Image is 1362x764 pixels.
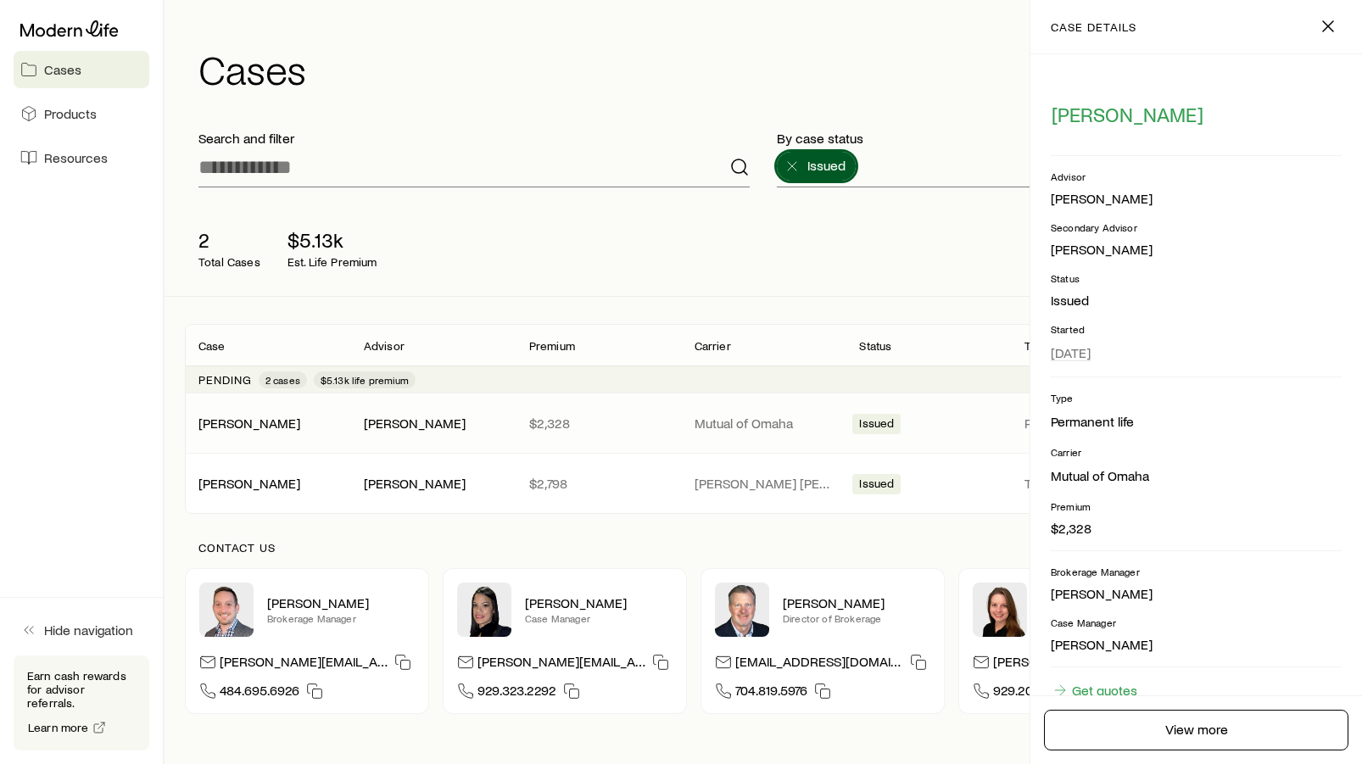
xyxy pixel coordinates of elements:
span: Hide navigation [44,622,133,639]
p: Premium [1051,499,1342,513]
div: [PERSON_NAME] [364,415,466,432]
p: Secondary Advisor [1051,220,1342,234]
span: Cases [44,61,81,78]
p: Carrier [695,339,731,353]
p: $5.13k [287,228,377,252]
p: Type [1024,339,1051,353]
li: Mutual of Omaha [1051,466,1342,486]
span: Issued [859,416,894,434]
p: case details [1051,20,1136,34]
p: Contact us [198,541,1328,555]
p: [PERSON_NAME][EMAIL_ADDRESS][DOMAIN_NAME] [220,653,388,676]
p: Brokerage Manager [267,611,415,625]
p: Director of Brokerage [783,611,930,625]
a: Resources [14,139,149,176]
p: $2,798 [529,475,667,492]
span: 704.819.5976 [735,682,807,705]
p: Premium [529,339,575,353]
p: $2,328 [1051,520,1342,537]
a: [PERSON_NAME] [198,475,300,491]
button: [PERSON_NAME] [1051,102,1204,128]
button: Hide navigation [14,611,149,649]
p: Est. Life Premium [287,255,377,269]
span: 929.209.8778 [993,682,1069,705]
p: Case Manager [525,611,673,625]
div: [PERSON_NAME] [364,475,466,493]
p: Mutual of Omaha [695,415,833,432]
p: [PERSON_NAME] [PERSON_NAME] [695,475,833,492]
p: Total Cases [198,255,260,269]
p: $2,328 [529,415,667,432]
p: [PERSON_NAME] [1051,585,1342,602]
span: Issued [859,477,894,494]
p: Advisor [364,339,405,353]
span: Products [44,105,97,122]
p: Permanent life [1024,415,1163,432]
span: 2 cases [265,373,300,387]
p: Carrier [1051,445,1342,459]
img: Brandon Parry [199,583,254,637]
span: 929.323.2292 [477,682,556,705]
p: Status [1051,271,1342,285]
p: Pending [198,373,252,387]
p: [PERSON_NAME] [783,594,930,611]
p: Term life [1024,475,1163,492]
a: View more [1044,710,1348,750]
p: Earn cash rewards for advisor referrals. [27,669,136,710]
p: Started [1051,322,1342,336]
p: Status [859,339,891,353]
div: Earn cash rewards for advisor referrals.Learn more [14,655,149,750]
span: Issued [807,157,846,174]
div: [PERSON_NAME] [198,475,300,493]
a: Products [14,95,149,132]
span: Learn more [28,722,89,733]
div: [PERSON_NAME] [1051,241,1153,259]
a: Cases [14,51,149,88]
p: Type [1051,391,1342,404]
p: [PERSON_NAME][EMAIL_ADDRESS][DOMAIN_NAME] [477,653,645,676]
p: 2 [198,228,260,252]
span: Resources [44,149,108,166]
a: [PERSON_NAME] [198,415,300,431]
p: By case status [777,130,1328,147]
span: $5.13k life premium [321,373,409,387]
p: Brokerage Manager [1051,565,1342,578]
p: [EMAIL_ADDRESS][DOMAIN_NAME] [735,653,903,676]
p: [PERSON_NAME] [267,594,415,611]
img: Elana Hasten [457,583,511,637]
div: [PERSON_NAME] [1051,190,1153,208]
p: [PERSON_NAME] [525,594,673,611]
p: Case Manager [1051,616,1342,629]
li: Permanent life [1051,411,1342,432]
p: [PERSON_NAME][EMAIL_ADDRESS][DOMAIN_NAME] [993,653,1161,676]
h1: Cases [198,48,1342,89]
p: Issued [1051,292,1342,309]
p: Advisor [1051,170,1342,183]
img: Trey Wall [715,583,769,637]
p: Case [198,339,226,353]
img: Ellen Wall [973,583,1027,637]
p: Search and filter [198,130,750,147]
span: [DATE] [1051,344,1091,361]
span: [PERSON_NAME] [1052,103,1203,126]
button: Issued [777,152,856,181]
div: [PERSON_NAME] [198,415,300,432]
div: Client cases [185,324,1342,514]
span: 484.695.6926 [220,682,299,705]
a: Get quotes [1051,681,1138,700]
p: [PERSON_NAME] [1051,636,1342,653]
